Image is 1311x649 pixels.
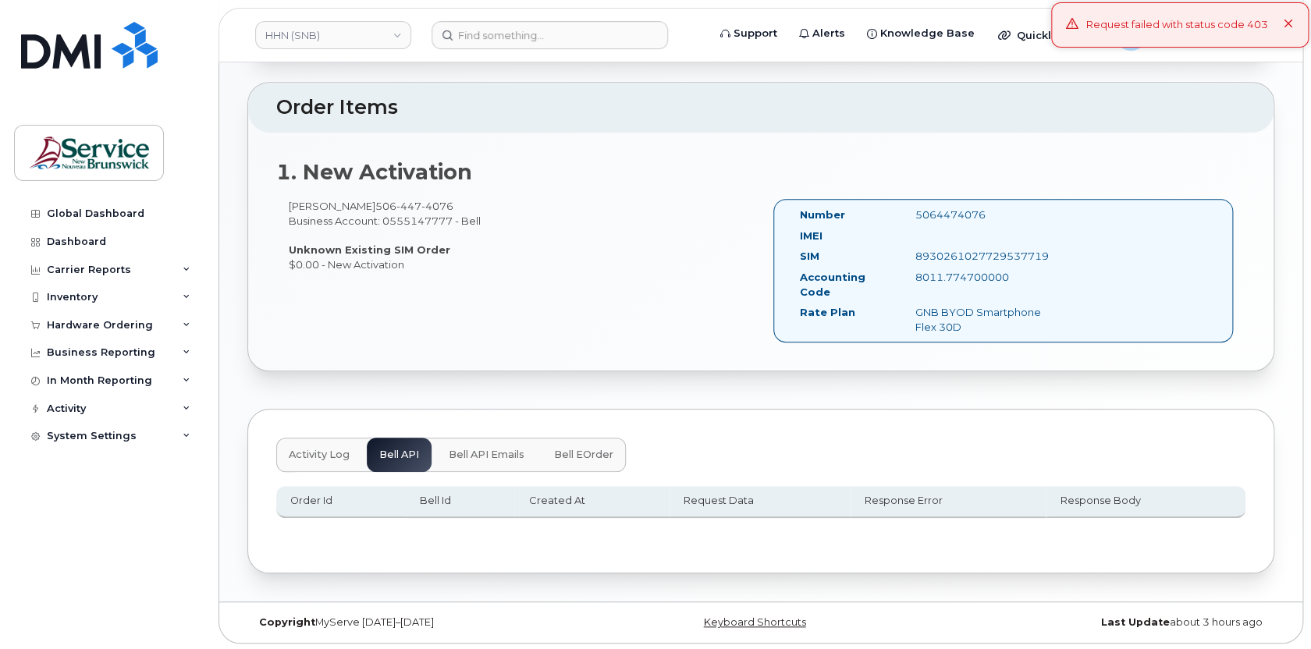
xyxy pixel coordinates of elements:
[800,229,822,243] label: IMEI
[856,18,986,49] a: Knowledge Base
[851,486,1046,517] th: Response Error
[255,21,411,49] a: HHN (SNB)
[904,305,1065,334] div: GNB BYOD Smartphone Flex 30D
[812,26,845,41] span: Alerts
[904,249,1065,264] div: 8930261027729537719
[554,449,613,461] span: Bell eOrder
[259,616,315,628] strong: Copyright
[800,270,892,299] label: Accounting Code
[421,200,453,212] span: 4076
[800,305,855,320] label: Rate Plan
[800,249,819,264] label: SIM
[432,21,668,49] input: Find something...
[375,200,453,212] span: 506
[276,97,1245,119] h2: Order Items
[276,159,472,185] strong: 1. New Activation
[800,207,845,222] label: Number
[904,270,1065,285] div: 8011.774700000
[449,449,524,461] span: Bell API Emails
[709,18,788,49] a: Support
[987,20,1101,51] div: Quicklinks
[396,200,421,212] span: 447
[1017,29,1074,41] span: Quicklinks
[904,207,1065,222] div: 5064474076
[788,18,856,49] a: Alerts
[703,616,805,628] a: Keyboard Shortcuts
[932,616,1274,629] div: about 3 hours ago
[276,199,761,271] div: [PERSON_NAME] Business Account: 0555147777 - Bell $0.00 - New Activation
[514,486,670,517] th: Created At
[670,486,851,517] th: Request Data
[880,26,975,41] span: Knowledge Base
[734,26,777,41] span: Support
[1101,616,1170,628] strong: Last Update
[247,616,590,629] div: MyServe [DATE]–[DATE]
[289,243,450,256] strong: Unknown Existing SIM Order
[1046,486,1245,517] th: Response Body
[289,449,350,461] span: Activity Log
[406,486,515,517] th: Bell Id
[276,486,406,517] th: Order Id
[1086,17,1268,33] div: Request failed with status code 403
